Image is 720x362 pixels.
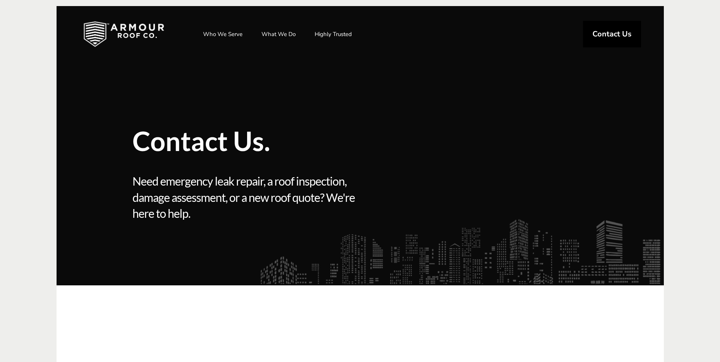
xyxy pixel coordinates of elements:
[592,30,632,38] span: Contact Us
[132,127,470,154] span: Contact Us.
[583,21,641,47] a: Contact Us
[132,173,358,222] span: Need emergency leak repair, a roof inspection, damage assessment, or a new roof quote? We're here...
[195,25,250,44] a: Who We Serve
[71,15,176,53] img: Industrial and Commercial Roofing Company | Armour Roof Co.
[307,25,359,44] a: Highly Trusted
[254,25,303,44] a: What We Do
